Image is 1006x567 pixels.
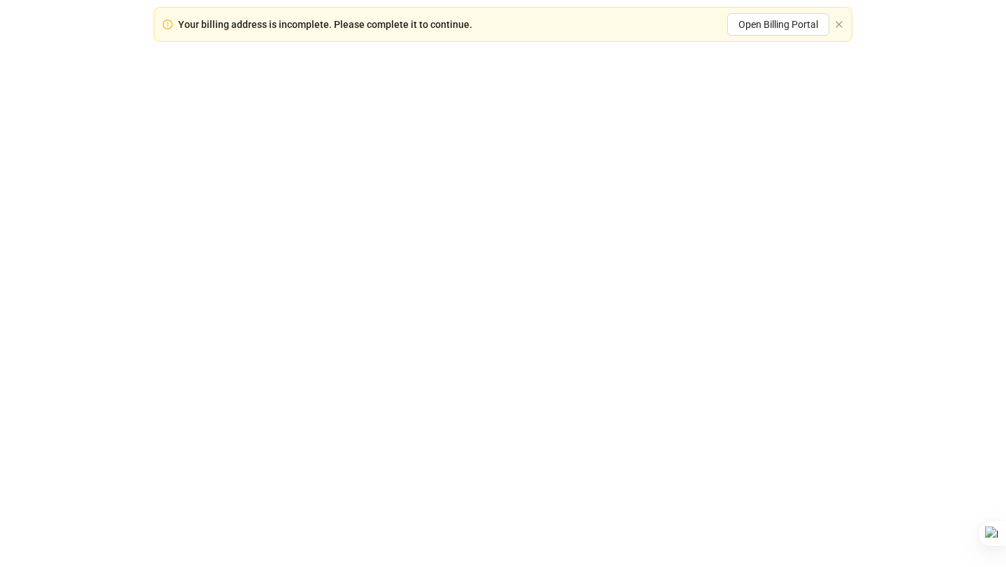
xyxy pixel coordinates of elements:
div: Your billing address is incomplete. Please complete it to continue. [178,17,472,32]
button: Open Billing Portal [727,13,829,36]
span: Open Billing Portal [738,19,818,30]
button: close [835,20,843,29]
span: exclamation-circle [163,20,173,29]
